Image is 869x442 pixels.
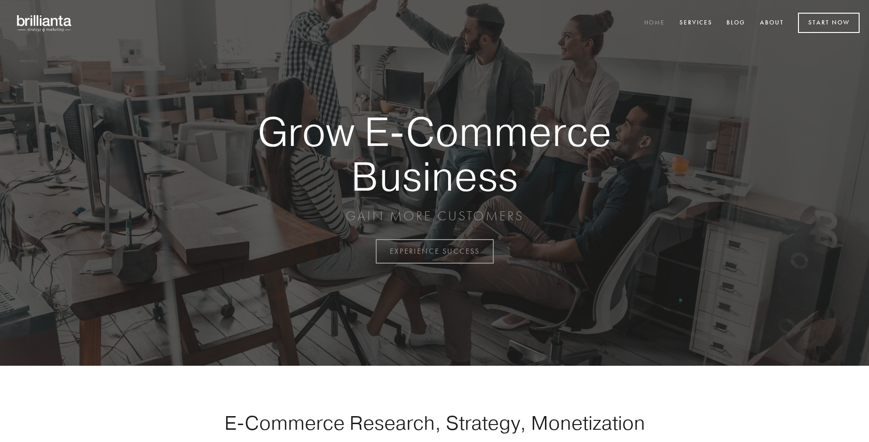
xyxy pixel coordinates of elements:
strong: Grow E-Commerce Business [225,109,644,198]
h1: E-Commerce Research, Strategy, Monetization [195,411,674,434]
a: Start Now [798,13,860,33]
img: brillianta - research, strategy, marketing [9,9,80,37]
a: Home [638,16,671,31]
a: EXPERIENCE SUCCESS [376,239,494,264]
p: GAIN MORE CUSTOMERS [225,208,644,225]
a: About [754,16,790,31]
a: Services [673,16,719,31]
a: Blog [720,16,751,31]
